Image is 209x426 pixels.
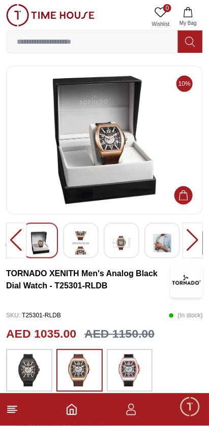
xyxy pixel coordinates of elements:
img: TORNADO XENITH Men's Analog Black Dial Watch - T25301-BLBB [153,232,171,255]
button: Add to Cart [174,186,193,205]
img: ... [67,354,92,387]
p: T25301-RLDB [6,308,61,323]
img: ... [117,354,142,387]
a: Home [66,404,78,416]
p: ( In stock ) [169,308,203,323]
span: 10% [176,76,193,92]
a: 0Wishlist [148,4,173,30]
img: TORNADO XENITH Men's Analog Black Dial Watch - T25301-BLBB [31,232,49,255]
h3: TORNADO XENITH Men's Analog Black Dial Watch - T25301-RLDB [6,268,170,292]
img: ... [6,4,95,26]
span: My Bag [175,19,201,27]
span: 0 [163,4,171,12]
button: My Bag [173,4,203,30]
h3: AED 1150.00 [84,325,155,343]
span: SKU : [6,312,20,319]
span: Wishlist [148,20,173,28]
img: TORNADO XENITH Men's Analog Black Dial Watch - T25301-BLBB [72,232,90,255]
img: ... [16,354,42,387]
img: TORNADO XENITH Men's Analog Black Dial Watch - T25301-BLBB [15,74,194,206]
img: TORNADO XENITH Men's Analog Black Dial Watch - T25301-RLDB [170,263,203,298]
img: TORNADO XENITH Men's Analog Black Dial Watch - T25301-BLBB [112,232,131,255]
div: Chat Widget [179,396,201,418]
h2: AED 1035.00 [6,325,76,343]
